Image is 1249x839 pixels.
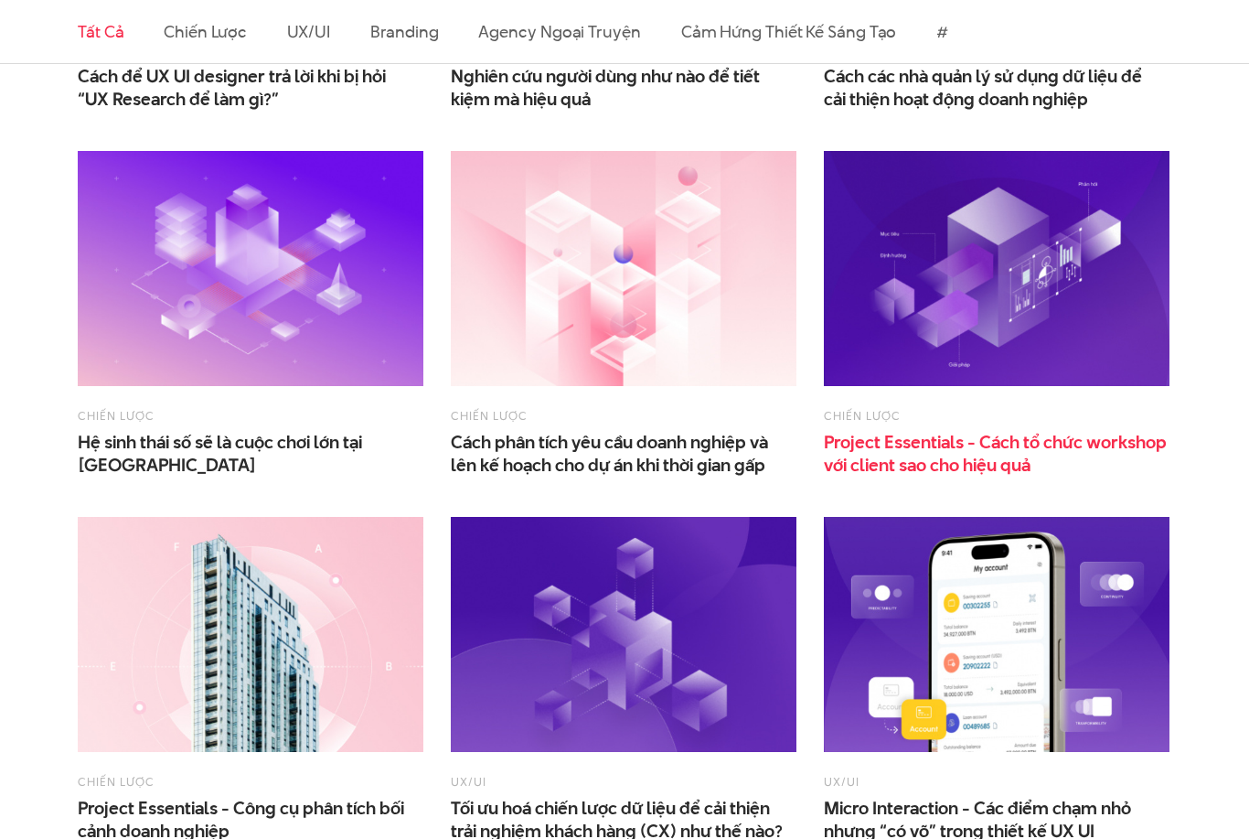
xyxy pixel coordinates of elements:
[824,432,1169,478] a: Project Essentials - Cách tổ chức workshopvới client sao cho hiệu quả
[824,408,901,425] a: Chiến lược
[78,152,423,387] img: Hệ sinh thái số sẽ là cuộc chơi lớn tại Việt Nam trong thời gian tới
[936,20,948,43] a: #
[78,774,155,791] a: Chiến lược
[451,66,796,112] a: Nghiên cứu người dùng như nào để tiếtkiệm mà hiệu quả
[824,66,1169,112] span: Cách các nhà quản lý sử dụng dữ liệu để
[451,774,486,791] a: UX/UI
[824,774,859,791] a: UX/UI
[370,20,438,43] a: Branding
[451,152,796,387] img: Cách phân tích yêu cầu doanh nghiệp và lên kế hoạch cho dự án khi thời gian gấp
[164,20,246,43] a: Chiến lược
[824,89,1088,112] span: cải thiện hoạt động doanh nghiệp
[78,66,423,112] a: Cách để UX UI designer trả lời khi bị hỏi“UX Research để làm gì?”
[824,455,1030,478] span: với client sao cho hiệu quả
[478,20,640,43] a: Agency ngoại truyện
[681,20,897,43] a: Cảm hứng thiết kế sáng tạo
[824,518,1169,753] img: Micro Interaction - Các điểm chạm nhỏ nhưng “có võ” trong thiết kế UX UI
[78,66,423,112] span: Cách để UX UI designer trả lời khi bị hỏi
[78,432,423,478] a: Hệ sinh thái số sẽ là cuộc chơi lớn tại [GEOGRAPHIC_DATA]
[824,152,1169,387] img: Project Essentials - Cách tổ chức workshop với client
[451,432,796,478] span: Cách phân tích yêu cầu doanh nghiệp và
[78,408,155,425] a: Chiến lược
[451,408,528,425] a: Chiến lược
[451,89,591,112] span: kiệm mà hiệu quả
[78,20,123,43] a: Tất cả
[451,455,765,478] span: lên kế hoạch cho dự án khi thời gian gấp
[451,66,796,112] span: Nghiên cứu người dùng như nào để tiết
[78,89,279,112] span: “UX Research để làm gì?”
[287,20,331,43] a: UX/UI
[451,432,796,478] a: Cách phân tích yêu cầu doanh nghiệp vàlên kế hoạch cho dự án khi thời gian gấp
[824,66,1169,112] a: Cách các nhà quản lý sử dụng dữ liệu đểcải thiện hoạt động doanh nghiệp
[78,518,423,753] img: Project Essentials - Công cụ phân tích bối cảnh doanh nghiệp
[451,518,796,753] img: Tối ưu hoá chiến lược dữ liệu để cải thiện trải nghiệm khách hàng (CX) như thế nào?
[824,432,1169,478] span: Project Essentials - Cách tổ chức workshop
